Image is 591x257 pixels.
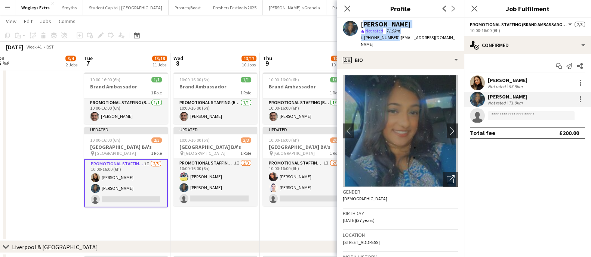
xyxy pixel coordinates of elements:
div: Liverpool & [GEOGRAPHIC_DATA] [12,243,98,251]
span: 1/1 [330,77,341,82]
span: 13/18 [152,56,167,61]
img: Crew avatar or photo [343,75,458,187]
h3: Profile [337,4,464,13]
app-card-role: Promotional Staffing (Brand Ambassadors)1/110:00-16:00 (6h)[PERSON_NAME] [173,98,257,124]
span: [GEOGRAPHIC_DATA] [184,150,225,156]
span: [GEOGRAPHIC_DATA] [274,150,315,156]
span: 2/3 [330,137,341,143]
span: 10:00-16:00 (6h) [179,137,210,143]
a: Jobs [37,16,54,26]
div: Not rated [488,100,507,106]
div: 10:00-16:00 (6h) [470,28,585,33]
span: 12/17 [331,56,346,61]
div: £200.00 [559,129,579,137]
span: t. [PHONE_NUMBER] [361,35,400,40]
span: 1/1 [151,77,162,82]
div: Total fee [470,129,495,137]
div: Updated [173,127,257,133]
span: 1 Role [240,150,251,156]
span: 2/3 [575,22,585,27]
span: [DEMOGRAPHIC_DATA] [343,196,387,201]
span: 13/17 [241,56,256,61]
a: View [3,16,19,26]
span: 7 [83,59,93,68]
a: Comms [56,16,79,26]
span: 3/4 [65,56,76,61]
span: Wed [173,55,183,62]
app-card-role: Promotional Staffing (Brand Ambassadors)1I2/310:00-16:00 (6h)[PERSON_NAME][PERSON_NAME] [263,159,347,206]
span: 10:00-16:00 (6h) [269,77,299,82]
button: Freshers Festivals 2025 [207,0,263,15]
app-job-card: 10:00-16:00 (6h)1/1Brand Ambassador1 RolePromotional Staffing (Brand Ambassadors)1/110:00-16:00 (... [84,72,168,124]
span: Tue [84,55,93,62]
button: Smyths [56,0,83,15]
span: 1 Role [330,90,341,95]
a: Edit [21,16,36,26]
app-job-card: Updated10:00-16:00 (6h)2/3[GEOGRAPHIC_DATA] BA's [GEOGRAPHIC_DATA]1 RolePromotional Staffing (Bra... [84,127,168,207]
span: 10:00-16:00 (6h) [269,137,299,143]
h3: Birthday [343,210,458,217]
span: 1 Role [151,150,162,156]
app-job-card: 10:00-16:00 (6h)1/1Brand Ambassador1 RolePromotional Staffing (Brand Ambassadors)1/110:00-16:00 (... [173,72,257,124]
span: 2/3 [241,137,251,143]
span: 1/1 [241,77,251,82]
div: [PERSON_NAME] [488,77,527,84]
div: 93.8km [507,84,524,89]
div: [DATE] [6,43,23,51]
span: 1 Role [240,90,251,95]
div: 10 Jobs [242,62,256,68]
div: Updated [84,127,168,133]
h3: Job Fulfilment [464,4,591,13]
button: Proprep/Boost [169,0,207,15]
span: | [EMAIL_ADDRESS][DOMAIN_NAME] [361,35,455,47]
button: Wrigleys Extra [15,0,56,15]
app-card-role: Promotional Staffing (Brand Ambassadors)1I2/310:00-16:00 (6h)[PERSON_NAME][PERSON_NAME] [173,159,257,206]
h3: [GEOGRAPHIC_DATA] BA's [173,144,257,150]
div: Confirmed [464,36,591,54]
div: 10 Jobs [331,62,345,68]
app-job-card: Updated10:00-16:00 (6h)2/3[GEOGRAPHIC_DATA] BA's [GEOGRAPHIC_DATA]1 RolePromotional Staffing (Bra... [173,127,257,206]
span: 10:00-16:00 (6h) [179,77,210,82]
span: Jobs [40,18,51,25]
span: 1 Role [151,90,162,95]
div: [PERSON_NAME] [361,21,411,28]
span: Not rated [365,28,383,34]
button: [PERSON_NAME]'s Granola [263,0,326,15]
div: [PERSON_NAME] [488,93,527,100]
app-job-card: Updated10:00-16:00 (6h)2/3[GEOGRAPHIC_DATA] BA's [GEOGRAPHIC_DATA]1 RolePromotional Staffing (Bra... [263,127,347,206]
h3: [GEOGRAPHIC_DATA] BA's [84,144,168,150]
div: Open photos pop-in [443,172,458,187]
div: Updated [263,127,347,133]
span: 71.9km [385,28,401,34]
h3: [GEOGRAPHIC_DATA] BA's [263,144,347,150]
h3: Location [343,232,458,238]
span: Edit [24,18,33,25]
div: Bio [337,51,464,69]
div: BST [46,44,54,50]
button: Promotional Staffing (Brand Ambassadors) [470,22,573,27]
button: Purina Street Teams - 00008 [326,0,391,15]
h3: Brand Ambassador [263,83,347,90]
h3: Brand Ambassador [84,83,168,90]
app-card-role: Promotional Staffing (Brand Ambassadors)1/110:00-16:00 (6h)[PERSON_NAME] [84,98,168,124]
h3: Gender [343,188,458,195]
span: Promotional Staffing (Brand Ambassadors) [470,22,567,27]
span: 10:00-16:00 (6h) [90,137,120,143]
span: 2/3 [151,137,162,143]
div: 71.9km [507,100,524,106]
span: [DATE] (37 years) [343,217,375,223]
div: 11 Jobs [153,62,167,68]
app-card-role: Promotional Staffing (Brand Ambassadors)1/110:00-16:00 (6h)[PERSON_NAME] [263,98,347,124]
span: Thu [263,55,272,62]
span: 1 Role [330,150,341,156]
app-job-card: 10:00-16:00 (6h)1/1Brand Ambassador1 RolePromotional Staffing (Brand Ambassadors)1/110:00-16:00 (... [263,72,347,124]
h3: Brand Ambassador [173,83,257,90]
span: Week 41 [25,44,43,50]
span: Comms [59,18,76,25]
span: [GEOGRAPHIC_DATA] [95,150,136,156]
